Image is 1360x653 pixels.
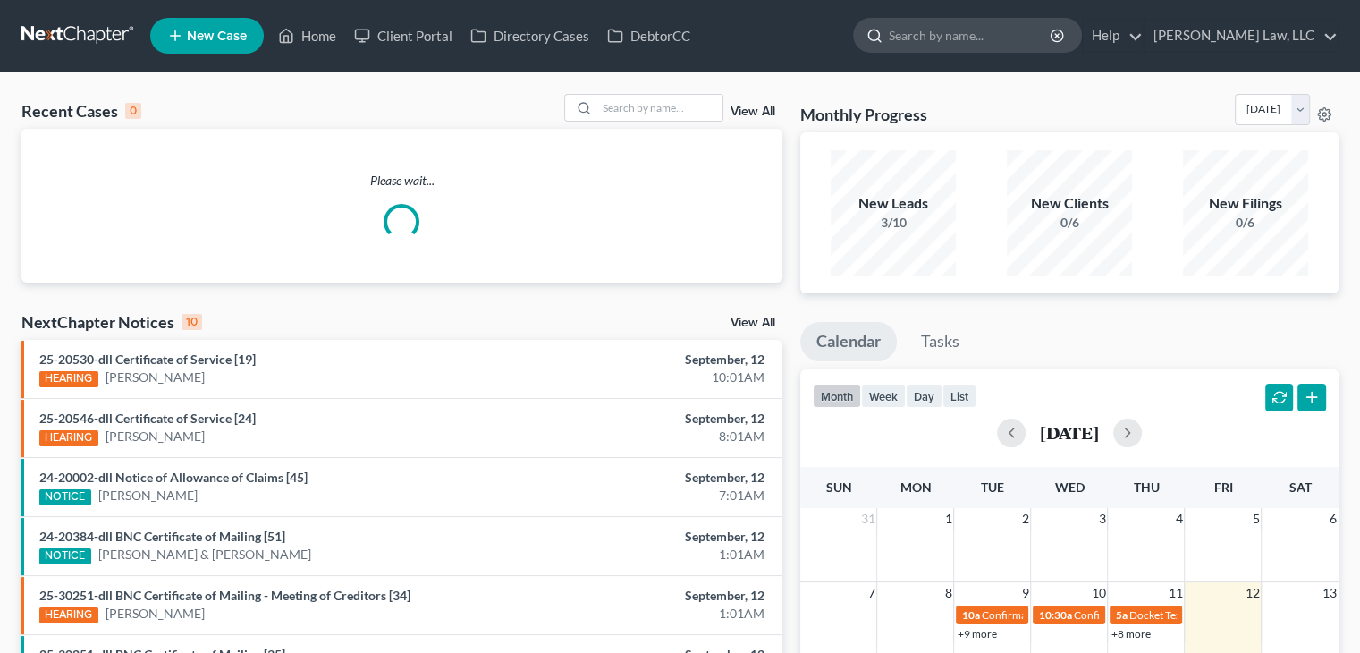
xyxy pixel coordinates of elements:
[861,384,906,408] button: week
[535,410,764,428] div: September, 12
[800,104,927,125] h3: Monthly Progress
[1213,479,1232,495] span: Fri
[957,627,996,640] a: +9 more
[39,548,91,564] div: NOTICE
[21,172,782,190] p: Please wait...
[39,371,98,387] div: HEARING
[825,479,851,495] span: Sun
[98,546,311,564] a: [PERSON_NAME] & [PERSON_NAME]
[345,20,461,52] a: Client Portal
[535,428,764,445] div: 8:01AM
[106,369,205,386] a: [PERSON_NAME]
[535,605,764,623] div: 1:01AM
[1019,582,1030,604] span: 9
[535,546,764,564] div: 1:01AM
[961,608,979,622] span: 10a
[187,30,247,43] span: New Case
[461,20,598,52] a: Directory Cases
[1096,508,1107,530] span: 3
[1183,214,1308,232] div: 0/6
[535,587,764,605] div: September, 12
[39,588,410,603] a: 25-30251-dll BNC Certificate of Mailing - Meeting of Creditors [34]
[1111,627,1150,640] a: +8 more
[858,508,876,530] span: 31
[597,95,722,121] input: Search by name...
[535,369,764,386] div: 10:01AM
[905,322,976,361] a: Tasks
[1288,479,1311,495] span: Sat
[900,479,931,495] span: Mon
[889,19,1052,52] input: Search by name...
[1250,508,1261,530] span: 5
[39,411,256,426] a: 25-20546-dll Certificate of Service [24]
[39,489,91,505] div: NOTICE
[1173,508,1184,530] span: 4
[731,317,775,329] a: View All
[1166,582,1184,604] span: 11
[1321,582,1339,604] span: 13
[182,314,202,330] div: 10
[906,384,942,408] button: day
[1040,423,1099,442] h2: [DATE]
[21,311,202,333] div: NextChapter Notices
[831,193,956,214] div: New Leads
[39,529,285,544] a: 24-20384-dll BNC Certificate of Mailing [51]
[1115,608,1127,622] span: 5a
[269,20,345,52] a: Home
[1089,582,1107,604] span: 10
[21,100,141,122] div: Recent Cases
[535,528,764,546] div: September, 12
[1083,20,1143,52] a: Help
[106,428,205,445] a: [PERSON_NAME]
[1183,193,1308,214] div: New Filings
[942,582,953,604] span: 8
[1054,479,1084,495] span: Wed
[1328,508,1339,530] span: 6
[39,470,308,485] a: 24-20002-dll Notice of Allowance of Claims [45]
[39,430,98,446] div: HEARING
[800,322,897,361] a: Calendar
[831,214,956,232] div: 3/10
[125,103,141,119] div: 0
[98,487,198,505] a: [PERSON_NAME]
[1007,193,1132,214] div: New Clients
[942,384,976,408] button: list
[1007,214,1132,232] div: 0/6
[1133,479,1159,495] span: Thu
[39,352,256,367] a: 25-20530-dll Certificate of Service [19]
[106,605,205,623] a: [PERSON_NAME]
[813,384,861,408] button: month
[598,20,699,52] a: DebtorCC
[39,607,98,623] div: HEARING
[1128,608,1288,622] span: Docket Text: for [PERSON_NAME]
[1243,582,1261,604] span: 12
[731,106,775,118] a: View All
[535,487,764,505] div: 7:01AM
[1145,20,1338,52] a: [PERSON_NAME] Law, LLC
[981,608,1184,622] span: Confirmation hearing for [PERSON_NAME]
[866,582,876,604] span: 7
[942,508,953,530] span: 1
[1019,508,1030,530] span: 2
[535,469,764,487] div: September, 12
[981,479,1004,495] span: Tue
[1038,608,1071,622] span: 10:30a
[535,351,764,369] div: September, 12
